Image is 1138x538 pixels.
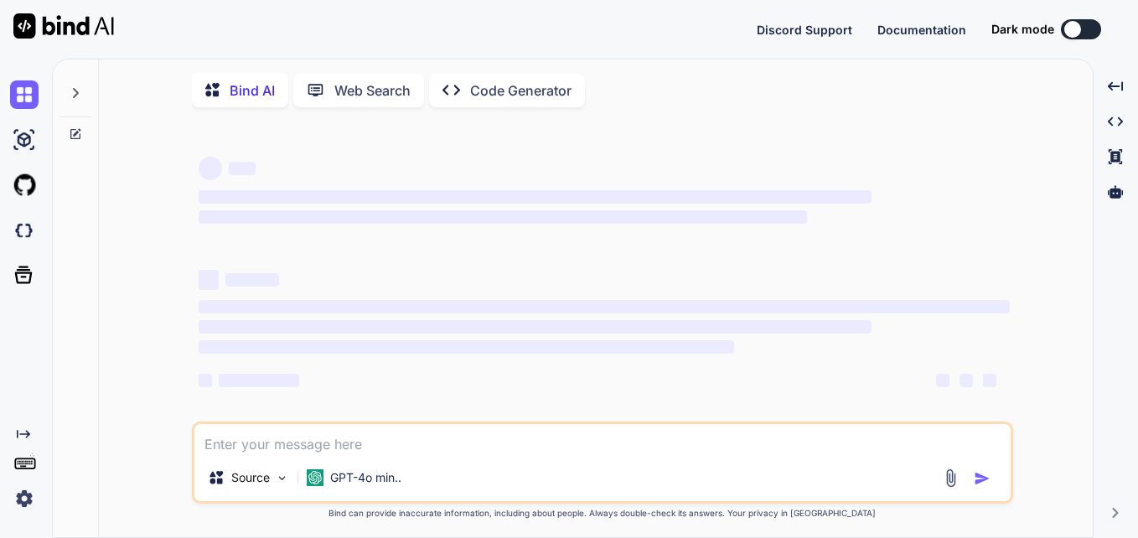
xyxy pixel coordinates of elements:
span: ‌ [199,374,212,387]
span: ‌ [199,270,219,290]
img: chat [10,80,39,109]
img: icon [974,470,991,487]
img: githubLight [10,171,39,199]
span: ‌ [229,162,256,175]
p: Bind AI [230,80,275,101]
span: ‌ [199,210,807,224]
span: ‌ [960,374,973,387]
span: ‌ [225,273,279,287]
span: ‌ [199,320,872,334]
img: ai-studio [10,126,39,154]
span: Dark mode [991,21,1054,38]
img: GPT-4o mini [307,469,323,486]
span: ‌ [199,157,222,180]
span: ‌ [199,190,872,204]
span: ‌ [199,340,734,354]
span: ‌ [983,374,996,387]
p: GPT-4o min.. [330,469,401,486]
span: ‌ [219,374,299,387]
button: Discord Support [757,21,852,39]
span: ‌ [199,300,1010,313]
img: settings [10,484,39,513]
p: Bind can provide inaccurate information, including about people. Always double-check its answers.... [192,507,1013,520]
span: Discord Support [757,23,852,37]
img: Pick Models [275,471,289,485]
p: Code Generator [470,80,572,101]
button: Documentation [877,21,966,39]
p: Web Search [334,80,411,101]
span: ‌ [936,374,949,387]
img: attachment [941,468,960,488]
span: Documentation [877,23,966,37]
img: darkCloudIdeIcon [10,216,39,245]
img: Bind AI [13,13,114,39]
p: Source [231,469,270,486]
